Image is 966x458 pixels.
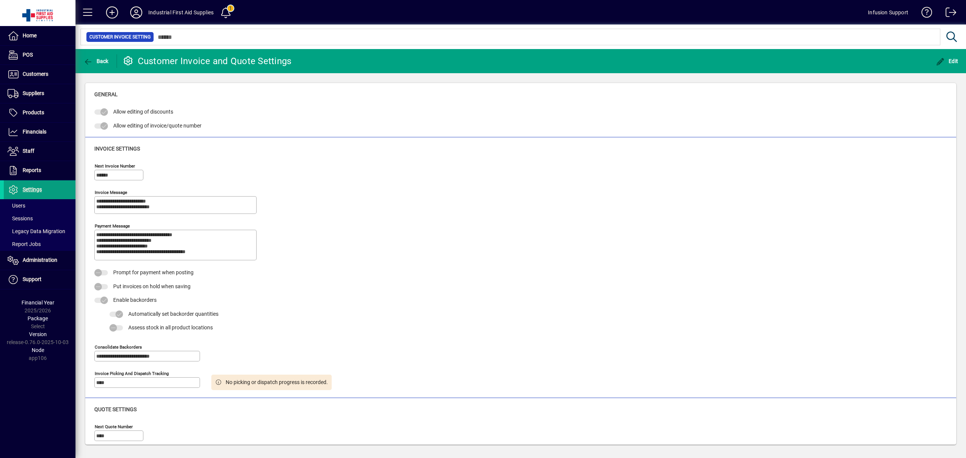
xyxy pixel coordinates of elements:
[4,65,75,84] a: Customers
[148,6,214,18] div: Industrial First Aid Supplies
[23,109,44,115] span: Products
[4,26,75,45] a: Home
[82,54,111,68] button: Back
[23,276,42,282] span: Support
[29,331,47,337] span: Version
[124,6,148,19] button: Profile
[4,123,75,141] a: Financials
[28,315,48,321] span: Package
[23,129,46,135] span: Financials
[23,71,48,77] span: Customers
[23,32,37,38] span: Home
[95,344,142,349] mat-label: Consolidate backorders
[8,203,25,209] span: Users
[113,269,194,275] span: Prompt for payment when posting
[23,167,41,173] span: Reports
[4,46,75,65] a: POS
[23,186,42,192] span: Settings
[4,212,75,225] a: Sessions
[23,148,34,154] span: Staff
[4,103,75,122] a: Products
[4,142,75,161] a: Staff
[83,58,109,64] span: Back
[226,378,328,386] div: No picking or dispatch progress is recorded.
[8,215,33,221] span: Sessions
[23,52,33,58] span: POS
[934,54,960,68] button: Edit
[113,109,173,115] span: Allow editing of discounts
[8,228,65,234] span: Legacy Data Migration
[8,241,41,247] span: Report Jobs
[4,270,75,289] a: Support
[22,300,54,306] span: Financial Year
[128,324,213,330] span: Assess stock in all product locations
[123,55,292,67] div: Customer Invoice and Quote Settings
[128,311,218,317] span: Automatically set backorder quantities
[75,54,117,68] app-page-header-button: Back
[4,84,75,103] a: Suppliers
[113,283,191,289] span: Put invoices on hold when saving
[940,2,957,26] a: Logout
[100,6,124,19] button: Add
[113,123,202,129] span: Allow editing of invoice/quote number
[23,90,44,96] span: Suppliers
[4,199,75,212] a: Users
[23,257,57,263] span: Administration
[95,223,130,229] mat-label: Payment Message
[94,91,118,97] span: General
[94,146,140,152] span: Invoice settings
[4,225,75,238] a: Legacy Data Migration
[95,190,127,195] mat-label: Invoice Message
[4,161,75,180] a: Reports
[4,251,75,270] a: Administration
[868,6,908,18] div: Infusion Support
[95,370,169,376] mat-label: Invoice Picking and Dispatch Tracking
[94,406,137,412] span: Quote settings
[916,2,932,26] a: Knowledge Base
[95,163,135,169] mat-label: Next invoice number
[4,238,75,251] a: Report Jobs
[89,33,151,41] span: Customer Invoice Setting
[32,347,44,353] span: Node
[936,58,958,64] span: Edit
[113,297,157,303] span: Enable backorders
[95,424,133,429] mat-label: Next quote number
